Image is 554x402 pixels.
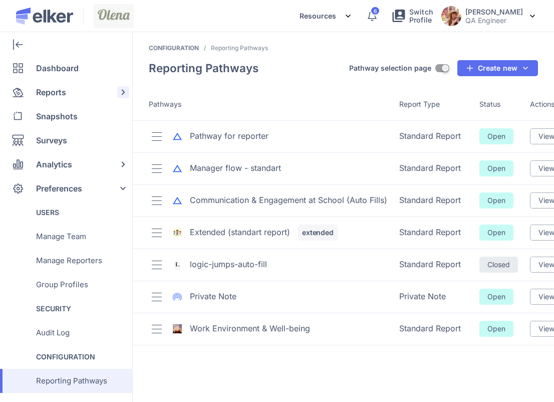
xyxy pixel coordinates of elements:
img: icon [173,164,182,173]
img: icon [173,324,182,333]
div: Manager flow - standart [190,162,281,174]
div: Pathway selection page [349,63,431,73]
span: Status [479,100,500,108]
span: Manage Reporters [36,249,102,273]
span: Open [487,229,505,236]
img: icon [173,228,182,237]
img: svg%3e [530,15,535,18]
h5: Olena Berdnyk [465,8,523,16]
img: icon [173,260,182,269]
span: Closed [487,261,510,268]
p: Private Note [399,292,467,301]
span: Preferences [36,176,82,200]
span: Group Profiles [36,273,88,297]
img: Screenshot_2024-07-24_at_11%282%29.53.03.png [94,4,134,28]
span: Report Type [399,100,440,108]
div: Communication & Engagement at School (Auto Fills) [190,194,387,206]
p: Standard Report [399,324,467,333]
div: Pathway for reporter [190,130,268,142]
span: Snapshots [36,104,78,128]
img: svg%3e [521,64,529,72]
span: Pathways [149,100,181,108]
li: Reporting Pathways [211,44,268,52]
li: Configuration [149,44,199,52]
span: extended [302,228,334,238]
img: icon [173,196,182,205]
span: Manage Team [36,225,86,249]
span: Audit Log [36,321,70,345]
p: Standard Report [399,131,467,141]
span: Reports [36,80,66,104]
p: Standard Report [399,228,467,237]
img: icon [173,292,182,301]
img: avatar [441,6,461,26]
div: Extended (standart report) [190,227,290,238]
img: svg%3e [344,12,352,20]
p: Standard Report [399,163,467,173]
img: svg%3e [466,64,474,72]
span: Open [487,325,505,332]
div: Work Environment & Well-being [190,323,310,334]
div: Private Note [190,291,236,302]
span: Switch Profile [409,8,433,24]
div: logic-jumps-auto-fill [190,259,267,270]
span: Open [487,165,505,172]
p: Standard Report [399,260,467,269]
img: Elker [16,8,73,25]
span: Open [487,133,505,140]
button: Create new [457,60,538,76]
img: icon [173,132,182,141]
span: Analytics [36,152,72,176]
span: Dashboard [36,56,79,80]
h4: Reporting Pathways [149,61,258,75]
div: Resources [300,6,352,26]
span: Open [487,293,505,300]
p: Standard Report [399,195,467,205]
p: QA Engineer [465,16,523,25]
span: Reporting Pathways [36,369,107,393]
span: Open [487,197,505,204]
li: / [204,44,206,52]
span: 6 [374,9,377,14]
span: Surveys [36,128,67,152]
